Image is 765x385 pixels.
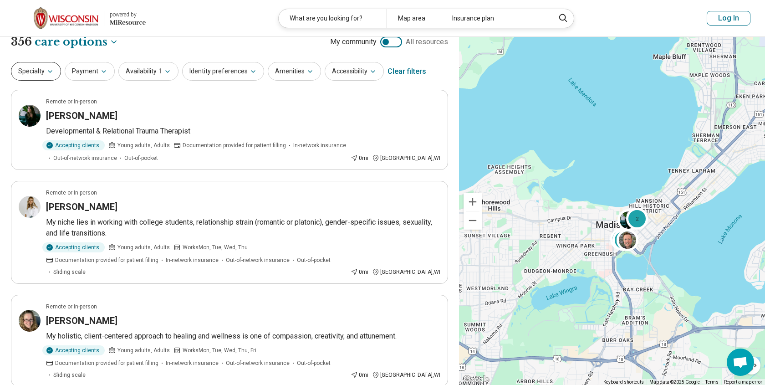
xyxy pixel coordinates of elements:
button: Zoom out [464,211,482,230]
h3: [PERSON_NAME] [46,314,117,327]
span: All resources [406,36,448,47]
button: Log In [707,11,750,26]
a: Report a map error [724,380,762,385]
div: 0 mi [351,371,368,379]
div: [GEOGRAPHIC_DATA] , WI [372,268,440,276]
span: care options [35,34,107,50]
div: 0 mi [351,154,368,162]
span: Out-of-network insurance [226,256,290,264]
div: 0 mi [351,268,368,276]
div: [GEOGRAPHIC_DATA] , WI [372,154,440,162]
span: Young adults, Adults [117,141,170,149]
span: In-network insurance [166,256,219,264]
span: In-network insurance [293,141,346,149]
div: Open chat [727,349,754,376]
span: Out-of-network insurance [53,154,117,162]
span: Documentation provided for patient filling [183,141,286,149]
h3: [PERSON_NAME] [46,200,117,213]
span: Documentation provided for patient filling [55,256,158,264]
div: 2 [612,229,634,251]
span: Out-of-pocket [297,359,331,367]
span: Out-of-pocket [124,154,158,162]
button: Payment [65,62,115,81]
div: Accepting clients [42,242,105,252]
span: Sliding scale [53,371,86,379]
span: Out-of-network insurance [226,359,290,367]
div: Map area [387,9,441,28]
p: Developmental & Relational Trauma Therapist [46,126,440,137]
p: My holistic, client-centered approach to healing and wellness is one of compassion, creativity, a... [46,331,440,342]
span: Documentation provided for patient filling [55,359,158,367]
img: University of Wisconsin-Madison [34,7,98,29]
div: powered by [110,10,146,19]
span: Works Mon, Tue, Wed, Thu [183,243,248,252]
span: My community [330,36,377,47]
div: [GEOGRAPHIC_DATA] , WI [372,371,440,379]
button: Identity preferences [182,62,264,81]
p: Remote or In-person [46,98,97,106]
button: Accessibility [325,62,384,81]
span: Out-of-pocket [297,256,331,264]
button: Specialty [11,62,61,81]
div: Insurance plan [441,9,549,28]
span: Sliding scale [53,268,86,276]
p: My niche lies in working with college students, relationship strain (romantic or platonic), gende... [46,217,440,239]
p: Remote or In-person [46,303,97,311]
button: Care options [35,34,118,50]
span: Young adults, Adults [117,243,170,252]
div: Accepting clients [42,345,105,355]
div: 2 [626,207,648,229]
span: Map data ©2025 Google [649,380,700,385]
span: Young adults, Adults [117,346,170,354]
a: University of Wisconsin-Madisonpowered by [15,7,146,29]
div: What are you looking for? [279,9,387,28]
div: 3 [610,228,632,250]
p: Remote or In-person [46,189,97,197]
h1: 356 [11,34,118,50]
button: Amenities [268,62,321,81]
a: Terms (opens in new tab) [705,380,719,385]
h3: [PERSON_NAME] [46,109,117,122]
div: Accepting clients [42,140,105,150]
span: Works Mon, Tue, Wed, Thu, Fri [183,346,256,354]
button: Zoom in [464,193,482,211]
span: In-network insurance [166,359,219,367]
div: Clear filters [388,61,426,82]
button: Availability1 [118,62,178,81]
span: 1 [158,67,162,76]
